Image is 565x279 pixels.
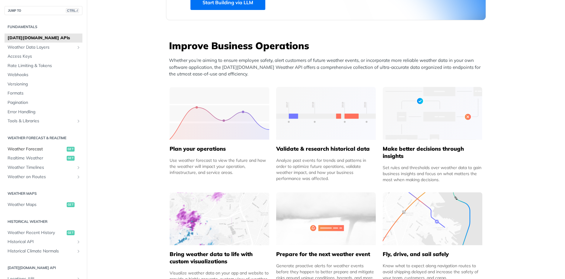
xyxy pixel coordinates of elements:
span: Error Handling [8,109,81,115]
span: Weather Data Layers [8,44,75,50]
span: Realtime Weather [8,155,65,161]
p: Whether you’re aiming to ensure employee safety, alert customers of future weather events, or inc... [169,57,486,78]
span: get [67,230,75,235]
h5: Bring weather data to life with custom visualizations [170,251,269,265]
img: 994b3d6-mask-group-32x.svg [383,192,482,245]
a: [DATE][DOMAIN_NAME] APIs [5,34,82,43]
a: Weather Mapsget [5,200,82,209]
span: [DATE][DOMAIN_NAME] APIs [8,35,81,41]
button: Show subpages for Weather Data Layers [76,45,81,50]
a: Tools & LibrariesShow subpages for Tools & Libraries [5,117,82,126]
img: a22d113-group-496-32x.svg [383,87,482,140]
h5: Plan your operations [170,145,269,152]
a: Error Handling [5,107,82,117]
a: Webhooks [5,70,82,79]
span: CTRL-/ [66,8,79,13]
h5: Prepare for the next weather event [276,251,376,258]
span: Historical API [8,239,75,245]
span: Formats [8,90,81,96]
a: Rate Limiting & Tokens [5,61,82,70]
img: 2c0a313-group-496-12x.svg [276,192,376,245]
button: Show subpages for Historical API [76,239,81,244]
span: get [67,147,75,152]
div: Analyze past events for trends and patterns in order to optimize future operations, validate weat... [276,157,376,181]
span: Weather Maps [8,202,65,208]
h5: Fly, drive, and sail safely [383,251,482,258]
span: Weather Recent History [8,230,65,236]
h2: Weather Forecast & realtime [5,135,82,141]
span: get [67,156,75,161]
h2: Historical Weather [5,219,82,224]
span: Access Keys [8,53,81,59]
button: Show subpages for Weather on Routes [76,175,81,179]
button: Show subpages for Weather Timelines [76,165,81,170]
img: 39565e8-group-4962x.svg [170,87,269,140]
button: Show subpages for Historical Climate Normals [76,249,81,254]
button: Show subpages for Tools & Libraries [76,119,81,123]
span: Pagination [8,100,81,106]
span: Rate Limiting & Tokens [8,63,81,69]
span: Weather Timelines [8,165,75,171]
span: get [67,202,75,207]
div: Set rules and thresholds over weather data to gain business insights and focus on what matters th... [383,165,482,183]
img: 13d7ca0-group-496-2.svg [276,87,376,140]
a: Realtime Weatherget [5,154,82,163]
span: Tools & Libraries [8,118,75,124]
span: Weather Forecast [8,146,65,152]
a: Formats [5,89,82,98]
a: Weather on RoutesShow subpages for Weather on Routes [5,172,82,181]
h2: [DATE][DOMAIN_NAME] API [5,265,82,271]
a: Weather Data LayersShow subpages for Weather Data Layers [5,43,82,52]
a: Access Keys [5,52,82,61]
span: Webhooks [8,72,81,78]
div: Use weather forecast to view the future and how the weather will impact your operation, infrastru... [170,157,269,175]
a: Weather Recent Historyget [5,228,82,237]
img: 4463876-group-4982x.svg [170,192,269,245]
h5: Validate & research historical data [276,145,376,152]
a: Versioning [5,80,82,89]
h5: Make better decisions through insights [383,145,482,160]
h3: Improve Business Operations [169,39,486,52]
a: Historical APIShow subpages for Historical API [5,237,82,246]
span: Versioning [8,81,81,87]
a: Weather Forecastget [5,145,82,154]
a: Historical Climate NormalsShow subpages for Historical Climate Normals [5,247,82,256]
span: Historical Climate Normals [8,248,75,254]
span: Weather on Routes [8,174,75,180]
button: JUMP TOCTRL-/ [5,6,82,15]
h2: Weather Maps [5,191,82,196]
h2: Fundamentals [5,24,82,30]
a: Weather TimelinesShow subpages for Weather Timelines [5,163,82,172]
a: Pagination [5,98,82,107]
